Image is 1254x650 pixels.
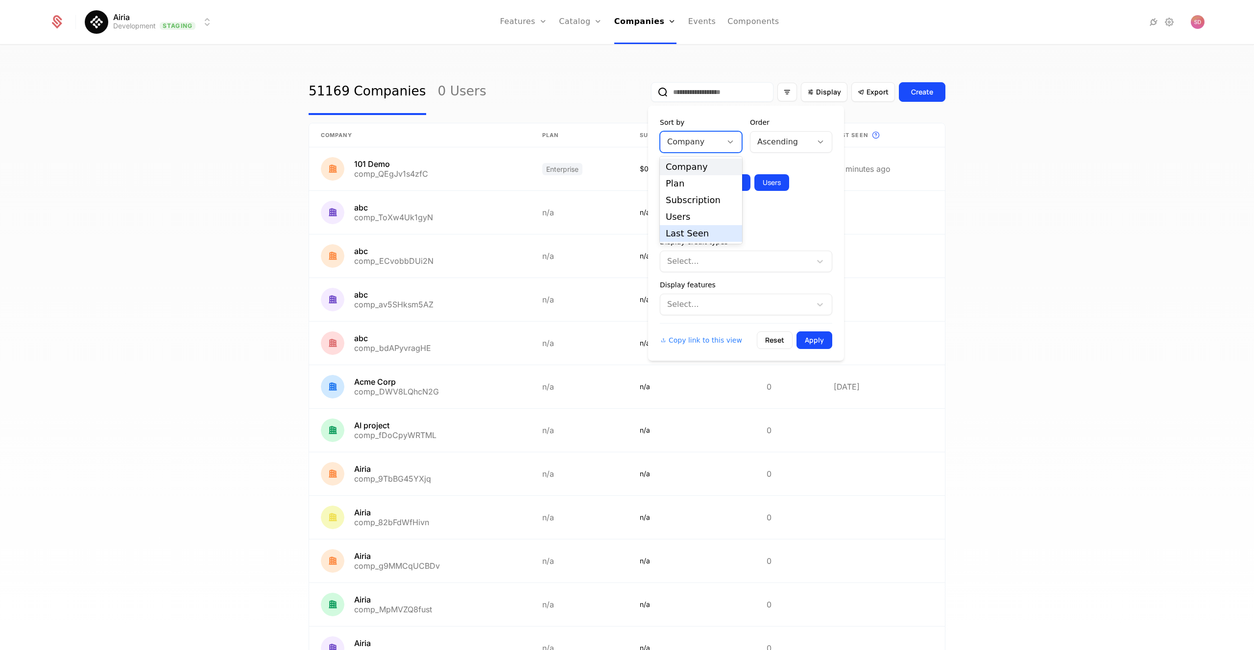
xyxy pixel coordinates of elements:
div: Display columns [660,161,832,170]
button: Copy link to this view [660,335,742,345]
span: Subscription [640,131,685,139]
th: Company [309,123,531,147]
div: Display credit types [660,237,832,247]
a: Integrations [1148,16,1159,28]
button: Filter options [777,83,797,101]
img: Airia [85,10,108,34]
a: 51169 Companies [309,69,426,115]
div: Development [113,21,156,31]
span: Last seen [834,131,868,139]
div: Create [911,87,933,97]
button: Create [899,82,945,102]
span: Export [867,87,889,97]
button: Apply [796,331,832,349]
div: Last Seen [666,229,736,238]
div: Subscription [666,196,736,205]
button: Display [801,82,847,102]
div: Company [666,162,736,171]
div: Display features [660,280,832,290]
a: Settings [1163,16,1175,28]
span: Airia [113,13,130,21]
div: Sort by [660,117,742,127]
button: Export [851,82,895,102]
button: Open user button [1191,15,1205,29]
div: Display [648,106,844,361]
a: 0 Users [438,69,486,115]
span: Staging [160,22,195,30]
button: Users [754,174,789,191]
div: Plan [666,179,736,188]
button: Reset [757,331,793,349]
button: Select environment [88,11,213,33]
img: Svetoslav Dodev [1191,15,1205,29]
div: Users [666,212,736,221]
th: Plan [531,123,628,147]
span: Copy link to this view [669,335,742,345]
span: Display [816,87,841,97]
div: Order [750,117,832,127]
